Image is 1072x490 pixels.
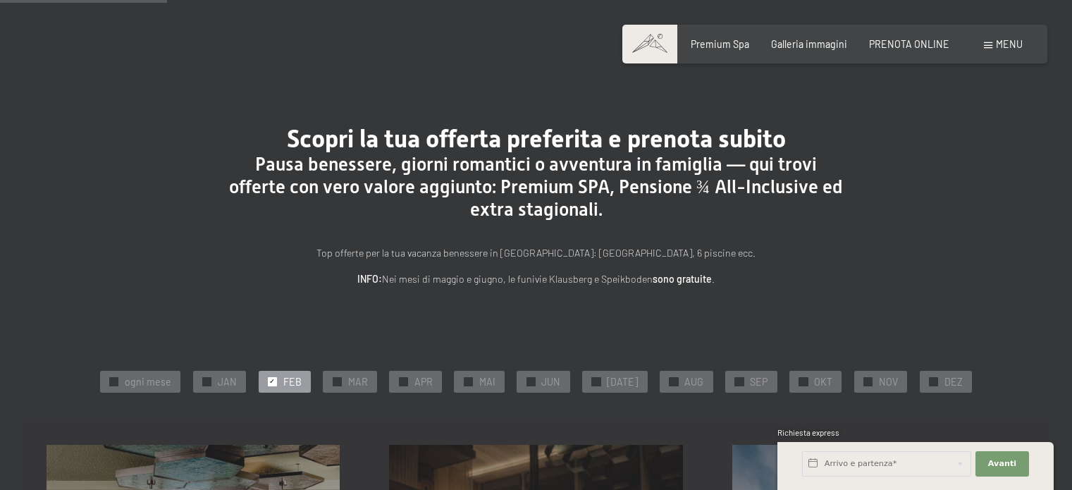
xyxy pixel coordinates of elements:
span: ✓ [528,377,534,386]
span: ✓ [593,377,599,386]
span: MAI [479,375,495,389]
span: ✓ [671,377,677,386]
a: Galleria immagini [771,38,847,50]
span: [DATE] [607,375,638,389]
strong: INFO: [357,273,382,285]
button: Avanti [975,451,1029,477]
span: ✓ [465,377,471,386]
span: ✓ [801,377,806,386]
span: Richiesta express [777,428,839,437]
a: Premium Spa [691,38,749,50]
span: ✓ [111,377,116,386]
span: OKT [814,375,832,389]
span: JUN [541,375,560,389]
p: Nei mesi di maggio e giugno, le funivie Klausberg e Speikboden . [226,271,846,288]
span: ✓ [865,377,871,386]
span: ✓ [334,377,340,386]
span: MAR [348,375,368,389]
span: ✓ [269,377,275,386]
span: ✓ [737,377,742,386]
span: ogni mese [125,375,171,389]
span: ✓ [931,377,937,386]
a: PRENOTA ONLINE [869,38,949,50]
strong: sono gratuite [653,273,712,285]
span: APR [414,375,433,389]
span: Avanti [988,458,1016,470]
span: ✓ [400,377,406,386]
span: Menu [996,38,1023,50]
span: Scopri la tua offerta preferita e prenota subito [287,124,786,153]
span: SEP [750,375,768,389]
span: JAN [218,375,237,389]
span: FEB [283,375,302,389]
span: AUG [684,375,703,389]
span: DEZ [944,375,963,389]
span: Pausa benessere, giorni romantici o avventura in famiglia — qui trovi offerte con vero valore agg... [229,154,843,219]
span: NOV [879,375,898,389]
p: Top offerte per la tua vacanza benessere in [GEOGRAPHIC_DATA]: [GEOGRAPHIC_DATA], 6 piscine ecc. [226,245,846,262]
span: ✓ [204,377,209,386]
